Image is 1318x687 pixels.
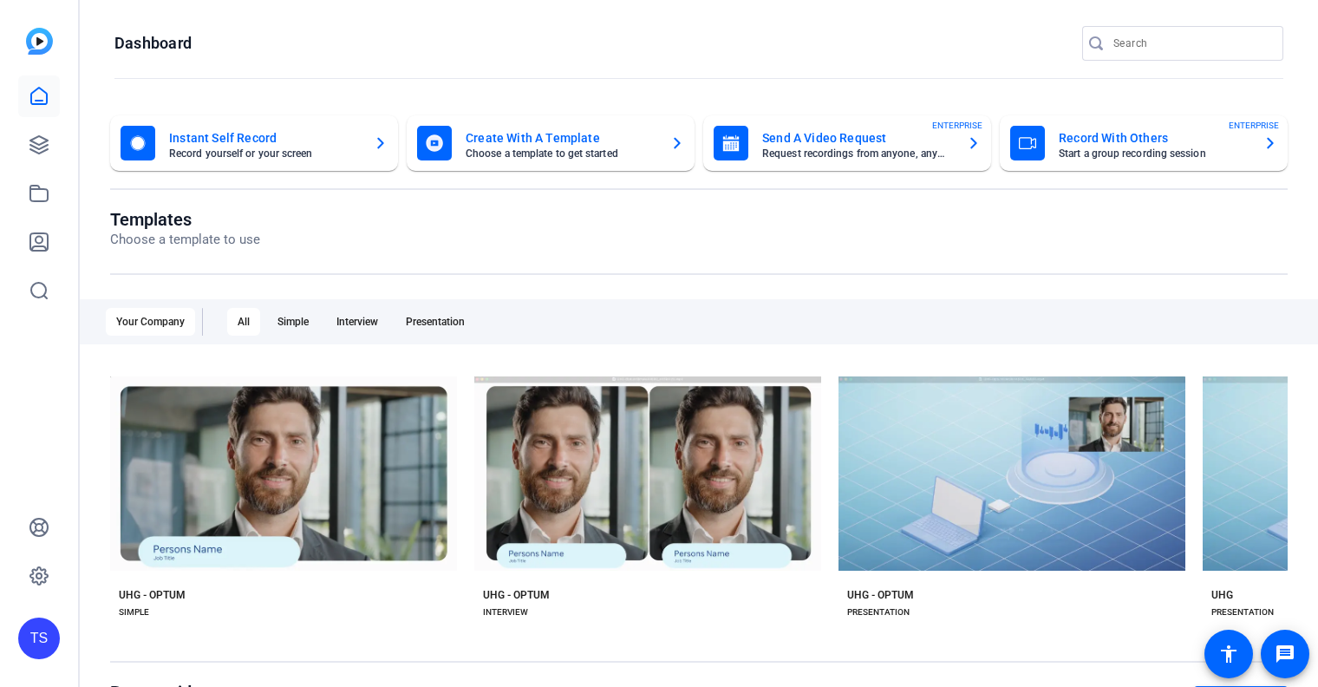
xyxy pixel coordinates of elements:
[1229,119,1279,132] span: ENTERPRISE
[1211,588,1233,602] div: UHG
[267,308,319,336] div: Simple
[407,115,695,171] button: Create With A TemplateChoose a template to get started
[703,115,991,171] button: Send A Video RequestRequest recordings from anyone, anywhereENTERPRISE
[1000,115,1288,171] button: Record With OthersStart a group recording sessionENTERPRISE
[483,588,550,602] div: UHG - OPTUM
[119,605,149,619] div: SIMPLE
[847,588,914,602] div: UHG - OPTUM
[762,128,953,148] mat-card-title: Send A Video Request
[169,128,360,148] mat-card-title: Instant Self Record
[395,308,475,336] div: Presentation
[762,148,953,159] mat-card-subtitle: Request recordings from anyone, anywhere
[110,115,398,171] button: Instant Self RecordRecord yourself or your screen
[483,605,528,619] div: INTERVIEW
[18,618,60,659] div: TS
[1059,148,1249,159] mat-card-subtitle: Start a group recording session
[119,588,186,602] div: UHG - OPTUM
[466,128,656,148] mat-card-title: Create With A Template
[110,230,260,250] p: Choose a template to use
[227,308,260,336] div: All
[110,209,260,230] h1: Templates
[1275,644,1295,664] mat-icon: message
[1059,128,1249,148] mat-card-title: Record With Others
[1218,644,1239,664] mat-icon: accessibility
[1211,605,1274,619] div: PRESENTATION
[326,308,388,336] div: Interview
[932,119,982,132] span: ENTERPRISE
[169,148,360,159] mat-card-subtitle: Record yourself or your screen
[114,33,192,54] h1: Dashboard
[106,308,195,336] div: Your Company
[1113,33,1269,54] input: Search
[466,148,656,159] mat-card-subtitle: Choose a template to get started
[26,28,53,55] img: blue-gradient.svg
[847,605,910,619] div: PRESENTATION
